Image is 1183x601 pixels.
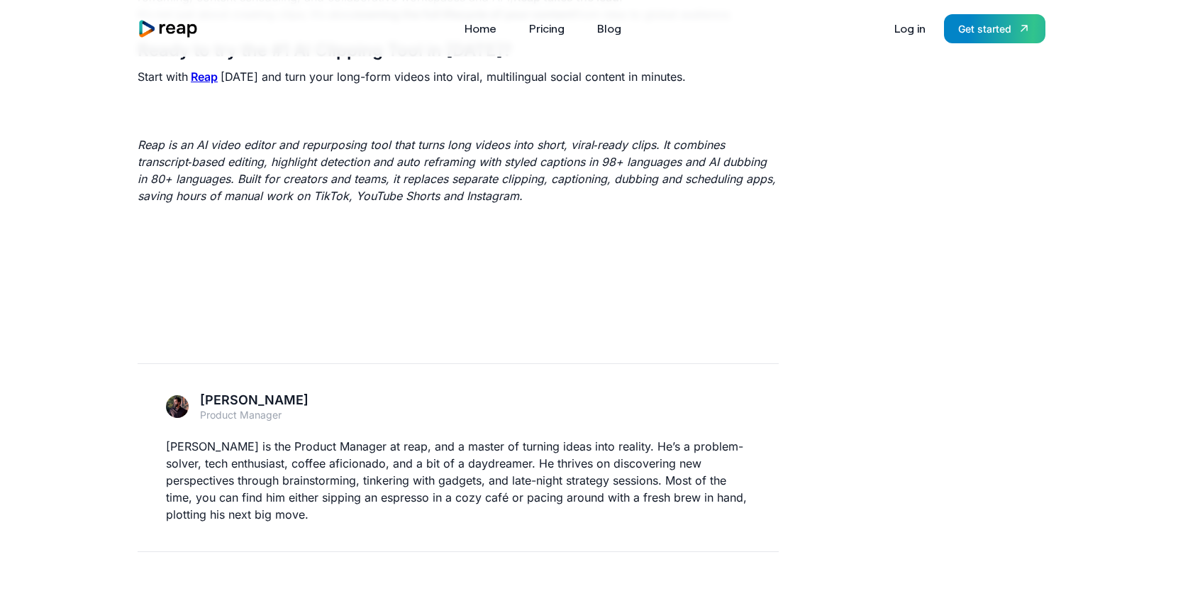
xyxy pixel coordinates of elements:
div: Get started [958,21,1011,36]
div: [PERSON_NAME] [200,392,309,409]
p: Start with [DATE] and turn your long-form videos into viral, multilingual social content in minutes. [138,68,779,85]
div: Product Manager [200,409,309,421]
a: home [138,19,199,38]
em: Reap is an AI video editor and repurposing tool that turns long videos into short, viral‑ready cl... [138,138,776,203]
img: reap logo [138,19,199,38]
a: Log in [887,17,933,40]
a: Reap [191,70,218,84]
p: [PERSON_NAME] is the Product Manager at reap, and a master of turning ideas into reality. He’s a ... [166,438,750,523]
p: ‍ [138,102,779,119]
a: Blog [590,17,628,40]
a: Pricing [522,17,572,40]
a: Get started [944,14,1045,43]
a: Home [457,17,504,40]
